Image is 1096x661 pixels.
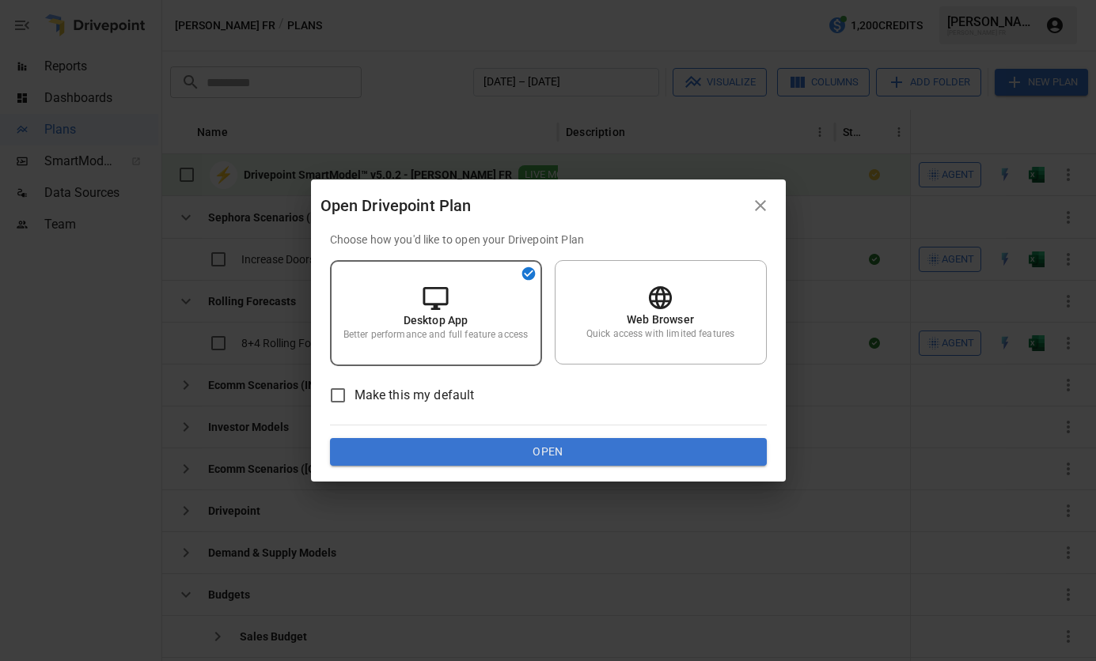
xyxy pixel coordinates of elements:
[343,328,528,342] p: Better performance and full feature access
[586,327,734,341] p: Quick access with limited features
[320,193,745,218] div: Open Drivepoint Plan
[404,312,468,328] p: Desktop App
[355,386,475,405] span: Make this my default
[330,232,767,247] p: Choose how you'd like to open your Drivepoint Plan
[330,438,767,466] button: Open
[627,312,694,327] p: Web Browser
